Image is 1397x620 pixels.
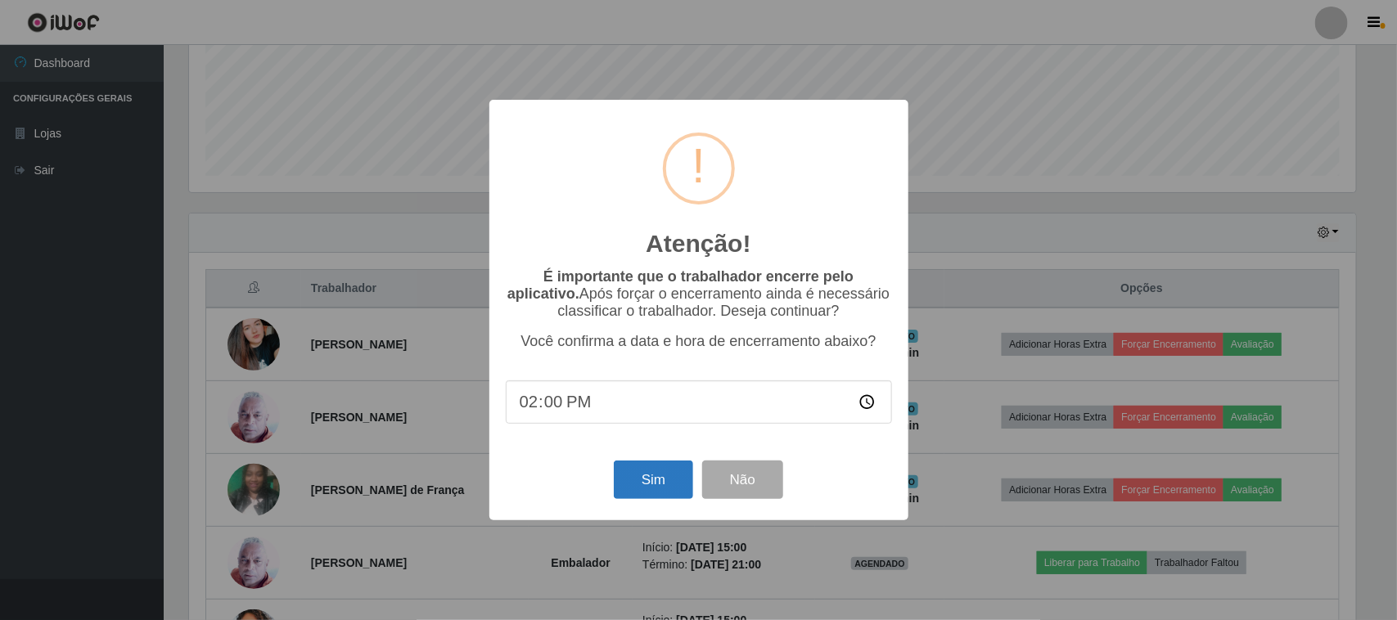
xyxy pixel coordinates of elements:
p: Após forçar o encerramento ainda é necessário classificar o trabalhador. Deseja continuar? [506,268,892,320]
button: Não [702,461,783,499]
h2: Atenção! [646,229,750,258]
button: Sim [614,461,693,499]
b: É importante que o trabalhador encerre pelo aplicativo. [507,268,854,302]
p: Você confirma a data e hora de encerramento abaixo? [506,333,892,350]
